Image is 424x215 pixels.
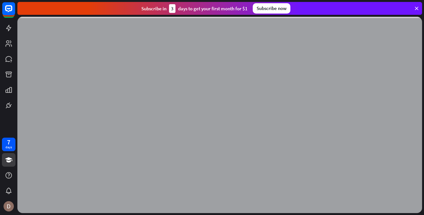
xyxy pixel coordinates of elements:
div: 7 [7,139,10,145]
div: days [5,145,12,150]
div: Subscribe in days to get your first month for $1 [141,4,248,13]
div: 3 [169,4,175,13]
div: Subscribe now [253,3,290,14]
a: 7 days [2,138,15,151]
